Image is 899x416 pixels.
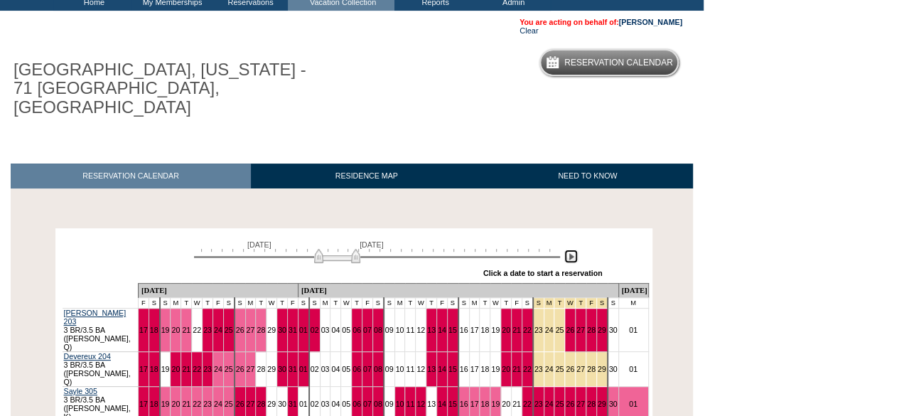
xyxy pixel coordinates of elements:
a: 06 [352,400,361,408]
a: 02 [311,365,319,373]
a: 20 [502,400,510,408]
span: [DATE] [247,240,271,249]
a: 21 [512,400,521,408]
a: 24 [545,400,554,408]
a: 15 [448,365,457,373]
td: T [426,298,437,309]
a: 20 [502,326,510,334]
a: 22 [523,365,532,373]
a: 18 [150,365,158,373]
a: 17 [139,365,148,373]
a: 16 [460,326,468,334]
td: S [384,298,394,309]
td: M [320,298,330,309]
a: 17 [470,400,479,408]
td: W [341,298,352,309]
a: 13 [427,400,436,408]
a: 27 [576,365,585,373]
a: 31 [289,365,297,373]
td: F [212,298,223,309]
a: 05 [342,400,350,408]
a: 23 [203,400,212,408]
a: 25 [555,400,564,408]
a: RESIDENCE MAP [251,164,483,188]
td: M [469,298,480,309]
h5: Reservation Calendar [564,58,673,68]
td: T [501,298,512,309]
a: 28 [257,365,265,373]
a: RESERVATION CALENDAR [11,164,251,188]
a: 17 [470,365,479,373]
a: 28 [587,400,596,408]
a: 24 [214,326,222,334]
td: [DATE] [138,284,298,298]
a: 22 [523,326,532,334]
a: 06 [352,365,361,373]
a: 08 [374,326,382,334]
a: 09 [385,400,394,408]
a: 27 [576,326,585,334]
td: T [405,298,416,309]
a: 17 [470,326,479,334]
a: Clear [520,26,538,35]
a: NEED TO KNOW [482,164,693,188]
a: 12 [416,400,425,408]
a: 15 [448,400,457,408]
td: S [608,298,618,309]
a: 19 [161,400,170,408]
a: 02 [311,400,319,408]
a: 09 [385,326,394,334]
a: 03 [321,326,330,334]
td: Thanksgiving [565,298,576,309]
a: 18 [480,400,489,408]
a: 30 [278,326,286,334]
td: T [330,298,341,309]
a: 26 [236,365,244,373]
a: 04 [331,365,340,373]
a: 23 [203,365,212,373]
td: S [447,298,458,309]
a: 03 [321,400,330,408]
a: 31 [289,400,297,408]
a: 26 [566,326,574,334]
a: 01 [629,326,637,334]
td: Thanksgiving [544,298,554,309]
a: 18 [150,400,158,408]
a: 21 [182,365,190,373]
td: S [458,298,469,309]
a: 29 [598,365,606,373]
td: Thanksgiving [586,298,597,309]
td: S [160,298,171,309]
a: 19 [491,365,500,373]
td: S [522,298,532,309]
a: 16 [460,365,468,373]
a: 24 [214,400,222,408]
a: 01 [299,400,308,408]
td: W [416,298,426,309]
a: 29 [598,326,606,334]
a: 17 [139,400,148,408]
span: [DATE] [360,240,384,249]
td: Thanksgiving [533,298,544,309]
a: 19 [161,326,170,334]
a: 24 [545,365,554,373]
td: M [618,298,648,309]
img: Next [564,250,578,263]
a: 28 [587,365,596,373]
h1: [GEOGRAPHIC_DATA], [US_STATE] - 71 [GEOGRAPHIC_DATA], [GEOGRAPHIC_DATA] [11,58,329,119]
div: Click a date to start a reservation [483,269,603,277]
a: 20 [502,365,510,373]
td: Thanksgiving [576,298,586,309]
td: W [490,298,501,309]
a: 19 [161,365,170,373]
a: 08 [374,400,382,408]
a: 24 [545,326,554,334]
td: [DATE] [298,284,618,298]
a: 01 [629,400,637,408]
td: S [235,298,245,309]
a: 07 [363,365,372,373]
a: 08 [374,365,382,373]
a: 28 [257,400,265,408]
a: 01 [299,365,308,373]
a: 10 [396,326,404,334]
